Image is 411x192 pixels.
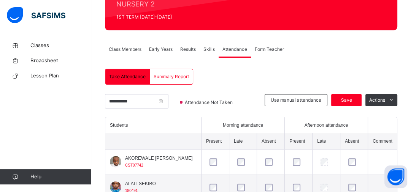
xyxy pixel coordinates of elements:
span: Actions [369,97,385,104]
span: Attendance [222,46,247,53]
span: Take Attendance [109,73,146,80]
span: Save [337,97,356,104]
span: Attendance Not Taken [184,99,235,106]
th: Present [201,133,229,150]
th: Students [105,117,201,133]
span: CST07742 [125,163,143,167]
span: Classes [30,42,91,49]
span: 1ST TERM [DATE]-[DATE] [116,14,239,20]
th: Present [284,133,312,150]
span: ALALI SEKIBO [125,180,156,187]
th: Late [229,133,257,150]
span: Help [30,173,91,181]
th: Comment [368,133,397,150]
span: Use manual attendance [271,97,321,104]
span: Form Teacher [255,46,284,53]
span: Class Members [109,46,141,53]
th: Late [312,133,340,150]
th: Absent [340,133,368,150]
img: safsims [7,7,65,23]
span: Summary Report [154,73,189,80]
button: Open asap [384,165,407,188]
span: Skills [203,46,215,53]
span: Results [180,46,196,53]
span: Afternoon attendance [305,122,348,129]
th: Absent [257,133,284,150]
span: AKOREWALE [PERSON_NAME] [125,155,193,162]
span: Lesson Plan [30,72,91,80]
span: Broadsheet [30,57,91,65]
span: Morning attendance [223,122,263,129]
span: Early Years [149,46,173,53]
